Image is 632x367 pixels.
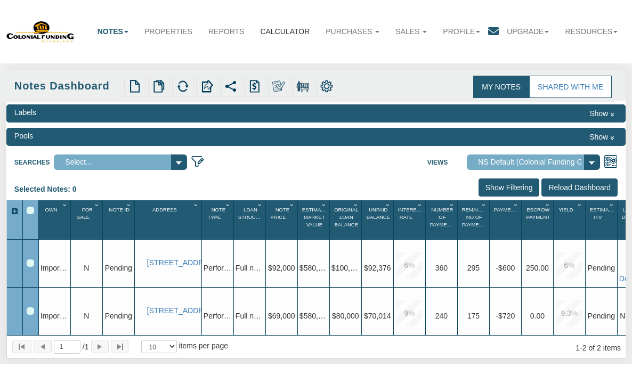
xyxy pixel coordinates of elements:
div: Sort None [491,203,521,235]
div: Original Loan Balance Sort None [331,203,361,235]
span: $100,000 [331,264,362,272]
div: Sort None [523,203,553,235]
span: Estimated Market Value [302,207,331,228]
span: Payment(P&I) [494,207,529,213]
div: Column Menu [125,200,134,209]
img: 579666 [6,20,75,43]
span: Interest Rate [398,207,423,220]
div: Column Menu [224,200,233,209]
span: Imported [40,264,70,272]
span: 1 [83,341,89,352]
input: Show Filtering [479,178,540,197]
div: Sort None [268,203,297,235]
div: Unpaid Balance Sort None [363,203,393,235]
input: Reload Dashboard [541,178,618,197]
div: Column Menu [576,200,585,209]
span: 0.00 [530,312,545,320]
span: Address [152,207,177,213]
input: Selected page [54,340,80,354]
span: 1 2 of 2 items [576,344,621,352]
div: Sort None [331,203,361,235]
span: Remaining No Of Payments [462,207,491,228]
span: $69,000 [268,312,295,320]
div: Sort None [555,203,585,235]
div: Column Menu [61,200,70,209]
span: $580,000 [299,264,330,272]
div: Notes Dashboard [14,78,121,94]
img: share.svg [224,80,237,93]
span: Note Type [208,207,225,220]
div: Expand All [7,207,22,217]
div: Estimated Itv Sort None [587,203,617,235]
img: refresh.png [176,80,189,93]
a: Resources [557,20,626,43]
div: Estimated Market Value Sort None [299,203,329,235]
a: Sales [387,20,435,43]
img: copy.png [152,80,165,93]
span: $92,000 [268,264,295,272]
div: Pools [14,131,33,141]
span: Loan Structure [238,207,270,220]
span: No Data [588,264,615,272]
span: N [84,312,89,320]
label: Searches [14,154,54,168]
div: Labels [14,107,36,118]
div: Remaining No Of Payments Sort None [459,203,489,235]
div: Column Menu [480,200,489,209]
div: 6.0 [556,252,582,279]
div: Column Menu [384,200,393,209]
span: Performing [204,264,240,272]
div: Column Menu [607,200,617,209]
span: 360 [435,264,448,272]
span: N [84,264,89,272]
div: Column Menu [192,200,201,209]
div: 9.3 [556,300,582,327]
div: Sort None [72,203,102,235]
button: Page to last [111,340,128,353]
div: Interest Rate Sort None [395,203,425,235]
div: Own Sort None [40,203,70,235]
div: Row 2, Row Selection Checkbox [27,307,34,315]
a: 0001 B Lafayette Ave, Baltimore, MD, 21202 [147,306,199,315]
a: Upgrade [499,20,557,43]
span: Estimated Itv [590,207,619,220]
span: Own [45,207,57,213]
span: For Sale [77,207,93,220]
a: Reports [200,20,252,43]
a: Purchases [318,20,387,43]
span: 175 [467,312,480,320]
span: Note Price [270,207,289,220]
div: Column Menu [288,200,297,209]
div: Sort None [587,203,617,235]
span: $92,376 [364,264,391,272]
div: Sort None [427,203,457,235]
div: For Sale Sort None [72,203,102,235]
div: Loan Structure Sort None [236,203,265,235]
span: Pending [105,264,132,272]
a: 0001 B Lafayette Ave, Baltimore, MD, 21202 [147,258,199,267]
img: views.png [604,154,618,168]
div: Sort None [236,203,265,235]
span: -$720 [496,312,515,320]
span: Note Id [109,207,130,213]
span: Imported [40,312,70,320]
img: edit_filter_icon.png [191,154,205,168]
div: Column Menu [320,200,329,209]
span: $580,000 [299,312,330,320]
div: Column Menu [352,200,361,209]
button: Page forward [91,340,109,353]
div: Column Menu [416,200,425,209]
button: Show [586,131,618,143]
span: 250.00 [526,264,549,272]
a: Notes [90,20,136,43]
div: Column Menu [544,200,553,209]
a: Calculator [252,20,318,43]
div: Address Sort None [136,203,201,235]
img: new.png [128,80,141,93]
img: make_own.png [272,80,285,93]
img: export.svg [200,80,213,93]
span: -$600 [496,264,515,272]
span: items per page [179,341,228,350]
div: Column Menu [256,200,265,209]
span: Performing [204,312,240,320]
